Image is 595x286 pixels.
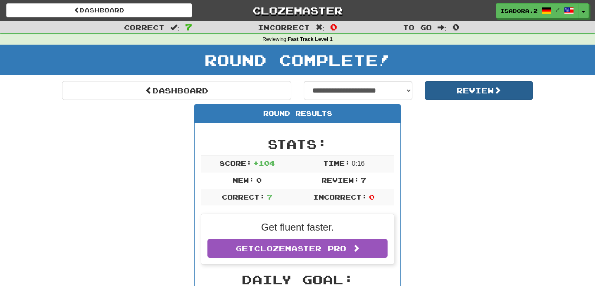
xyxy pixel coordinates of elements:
a: GetClozemaster Pro [207,239,388,258]
span: 7 [185,22,192,32]
span: 0 [452,22,459,32]
span: / [556,7,560,12]
div: Round Results [195,105,400,123]
a: Dashboard [6,3,192,17]
a: isadora.2 / [496,3,578,18]
strong: Fast Track Level 1 [288,36,333,42]
span: : [170,24,179,31]
span: Score: [219,159,252,167]
span: 0 [256,176,262,184]
span: New: [233,176,254,184]
span: 0 [330,22,337,32]
span: : [316,24,325,31]
span: Clozemaster Pro [254,244,346,253]
span: Incorrect [258,23,310,31]
h2: Stats: [201,137,394,151]
span: 0 [369,193,374,201]
button: Review [425,81,533,100]
h1: Round Complete! [3,52,592,68]
span: 0 : 16 [352,160,364,167]
a: Clozemaster [205,3,390,18]
span: isadora.2 [500,7,538,14]
span: 7 [361,176,366,184]
span: Correct [124,23,164,31]
span: Review: [321,176,359,184]
span: Correct: [222,193,265,201]
p: Get fluent faster. [207,220,388,234]
span: To go [403,23,432,31]
span: 7 [267,193,272,201]
span: Incorrect: [313,193,367,201]
a: Dashboard [62,81,291,100]
span: : [438,24,447,31]
span: Time: [323,159,350,167]
span: + 104 [253,159,275,167]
